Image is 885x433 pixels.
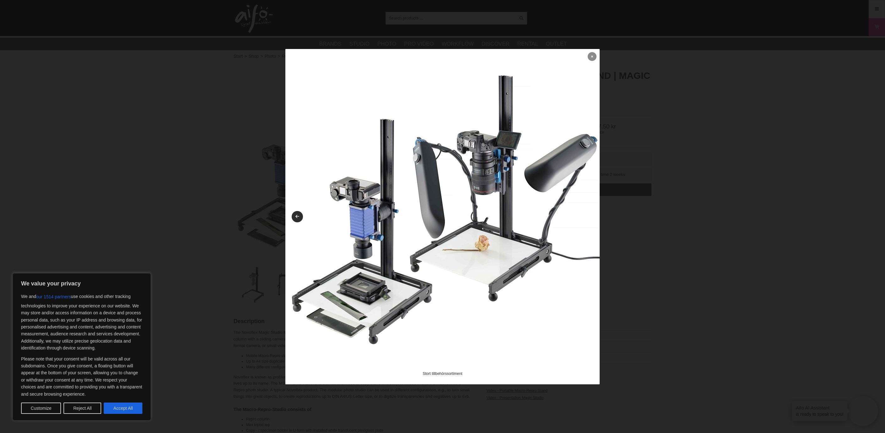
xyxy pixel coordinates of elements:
[13,273,151,420] div: We value your privacy
[63,403,101,414] button: Reject All
[285,49,600,363] img: Stort tillbehörssortiment
[36,291,71,302] button: our 1514 partners
[21,291,142,352] p: We and use cookies and other tracking technologies to improve your experience on our website. We ...
[21,280,142,287] p: We value your privacy
[293,371,592,376] div: Stort tillbehörssortiment
[104,403,142,414] button: Accept All
[21,355,142,398] p: Please note that your consent will be valid across all our subdomains. Once you give consent, a f...
[21,403,61,414] button: Customize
